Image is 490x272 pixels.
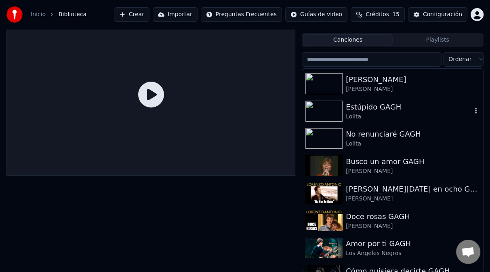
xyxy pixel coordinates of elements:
[346,101,472,113] div: Estúpido GAGH
[153,7,198,22] button: Importar
[346,167,480,175] div: [PERSON_NAME]
[346,195,480,203] div: [PERSON_NAME]
[31,11,86,19] nav: breadcrumb
[346,249,480,257] div: Los Ángeles Negros
[114,7,149,22] button: Crear
[285,7,347,22] button: Guías de video
[346,156,480,167] div: Busco un amor GAGH
[303,34,393,46] button: Canciones
[346,113,472,121] div: Lolita
[346,211,480,222] div: Doce rosas GAGH
[392,11,400,19] span: 15
[6,6,23,23] img: youka
[59,11,86,19] span: Biblioteca
[456,240,480,264] div: Chat abierto
[346,140,480,148] div: Lolita
[346,129,480,140] div: No renunciaré GAGH
[346,238,480,249] div: Amor por ti GAGH
[31,11,46,19] a: Inicio
[448,55,471,63] span: Ordenar
[346,183,480,195] div: [PERSON_NAME][DATE] en ocho GAGH
[351,7,405,22] button: Créditos15
[366,11,389,19] span: Créditos
[346,85,480,93] div: [PERSON_NAME]
[423,11,462,19] div: Configuración
[346,222,480,230] div: [PERSON_NAME]
[408,7,467,22] button: Configuración
[201,7,282,22] button: Preguntas Frecuentes
[393,34,482,46] button: Playlists
[346,74,480,85] div: [PERSON_NAME]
